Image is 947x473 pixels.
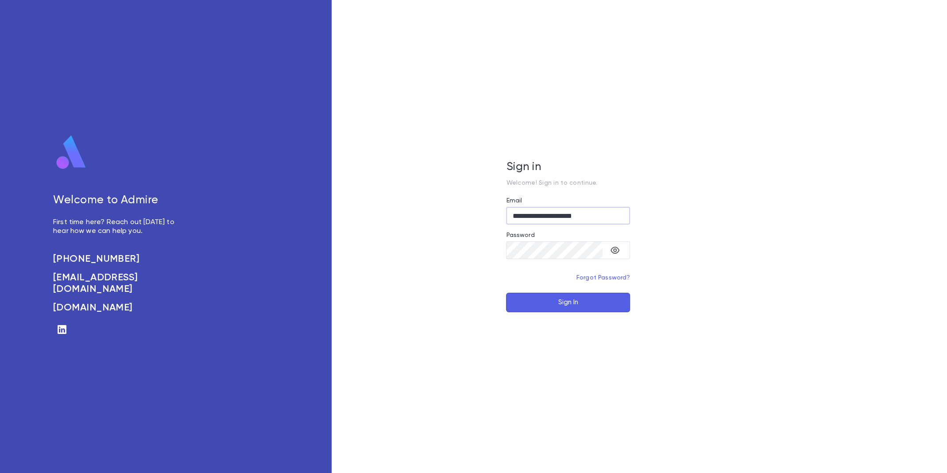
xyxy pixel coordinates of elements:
[506,293,630,312] button: Sign In
[506,197,522,204] label: Email
[506,161,630,174] h5: Sign in
[506,232,534,239] label: Password
[576,275,630,281] a: Forgot Password?
[53,194,184,207] h5: Welcome to Admire
[53,302,184,314] a: [DOMAIN_NAME]
[506,179,630,186] p: Welcome! Sign in to continue.
[53,218,184,236] p: First time here? Reach out [DATE] to hear how we can help you.
[606,241,624,259] button: toggle password visibility
[53,272,184,295] a: [EMAIL_ADDRESS][DOMAIN_NAME]
[53,253,184,265] a: [PHONE_NUMBER]
[53,135,89,170] img: logo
